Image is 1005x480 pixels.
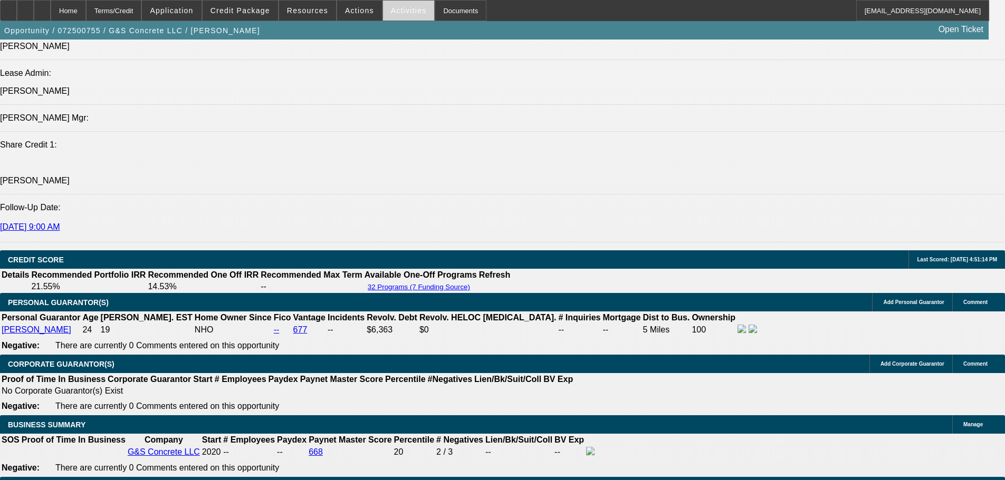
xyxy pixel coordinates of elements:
span: Manage [963,422,983,427]
b: #Negatives [428,375,473,384]
b: [PERSON_NAME]. EST [101,313,193,322]
a: Open Ticket [934,21,988,38]
span: BUSINESS SUMMARY [8,420,85,429]
b: Lien/Bk/Suit/Coll [485,435,552,444]
span: Opportunity / 072500755 / G&S Concrete LLC / [PERSON_NAME] [4,26,260,35]
span: Add Personal Guarantor [883,299,944,305]
button: Credit Package [203,1,278,21]
td: $0 [419,324,557,336]
b: Start [193,375,212,384]
span: Actions [345,6,374,15]
td: 2020 [202,446,222,458]
b: Percentile [394,435,434,444]
td: No Corporate Guarantor(s) Exist [1,386,578,396]
th: Proof of Time In Business [1,374,106,385]
a: -- [274,325,280,334]
th: Recommended One Off IRR [147,270,259,280]
a: [PERSON_NAME] [2,325,71,334]
td: 19 [100,324,193,336]
span: Application [150,6,193,15]
td: 24 [82,324,99,336]
b: Incidents [328,313,365,322]
td: -- [327,324,365,336]
td: 14.53% [147,281,259,292]
b: Company [145,435,183,444]
th: Recommended Max Term [260,270,363,280]
b: Lien/Bk/Suit/Coll [474,375,541,384]
th: Refresh [478,270,511,280]
b: # Employees [215,375,266,384]
b: Paydex [269,375,298,384]
span: Credit Package [210,6,270,15]
button: 32 Programs (7 Funding Source) [365,282,473,291]
th: Proof of Time In Business [21,435,126,445]
b: Vantage [293,313,326,322]
td: -- [554,446,585,458]
a: 668 [309,447,323,456]
b: # Negatives [436,435,483,444]
span: There are currently 0 Comments entered on this opportunity [55,341,279,350]
span: CORPORATE GUARANTOR(S) [8,360,114,368]
a: G&S Concrete LLC [128,447,200,456]
td: 21.55% [31,281,146,292]
b: Corporate Guarantor [108,375,191,384]
td: NHO [194,324,272,336]
span: PERSONAL GUARANTOR(S) [8,298,109,307]
button: Activities [383,1,435,21]
button: Resources [279,1,336,21]
div: 2 / 3 [436,447,483,457]
span: Comment [963,361,988,367]
td: $6,363 [366,324,418,336]
b: Negative: [2,341,40,350]
span: CREDIT SCORE [8,256,64,264]
th: Available One-Off Programs [364,270,477,280]
button: Application [142,1,201,21]
a: 677 [293,325,308,334]
b: Fico [274,313,291,322]
td: -- [558,324,601,336]
td: -- [276,446,307,458]
b: # Employees [223,435,275,444]
button: Actions [337,1,382,21]
b: Start [202,435,221,444]
b: Revolv. Debt [367,313,417,322]
b: Home Owner Since [195,313,272,322]
b: Revolv. HELOC [MEDICAL_DATA]. [419,313,557,322]
img: facebook-icon.png [738,325,746,333]
b: Mortgage [603,313,641,322]
b: Paynet Master Score [300,375,383,384]
b: Personal Guarantor [2,313,80,322]
span: There are currently 0 Comments entered on this opportunity [55,463,279,472]
b: Percentile [385,375,425,384]
span: Add Corporate Guarantor [880,361,944,367]
td: 100 [691,324,736,336]
span: There are currently 0 Comments entered on this opportunity [55,401,279,410]
th: Recommended Portfolio IRR [31,270,146,280]
b: Dist to Bus. [643,313,690,322]
img: facebook-icon.png [586,447,595,455]
span: Comment [963,299,988,305]
b: BV Exp [543,375,573,384]
b: Ownership [692,313,735,322]
img: linkedin-icon.png [749,325,757,333]
b: # Inquiries [558,313,600,322]
b: Negative: [2,401,40,410]
td: -- [485,446,553,458]
td: -- [260,281,363,292]
span: Activities [391,6,427,15]
span: Resources [287,6,328,15]
b: BV Exp [554,435,584,444]
b: Negative: [2,463,40,472]
b: Paydex [277,435,307,444]
b: Age [82,313,98,322]
td: -- [602,324,642,336]
span: -- [223,447,229,456]
b: Paynet Master Score [309,435,391,444]
th: Details [1,270,30,280]
th: SOS [1,435,20,445]
td: 5 Miles [643,324,691,336]
div: 20 [394,447,434,457]
span: Last Scored: [DATE] 4:51:14 PM [917,257,997,262]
